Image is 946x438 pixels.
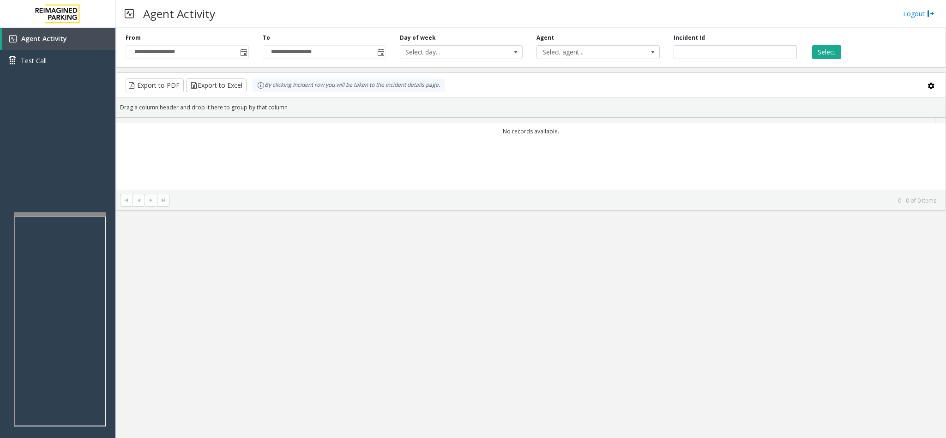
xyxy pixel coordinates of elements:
span: Toggle popup [375,46,386,59]
img: infoIcon.svg [257,82,265,89]
label: Incident Id [674,34,705,42]
label: From [126,34,141,42]
button: Export to PDF [126,78,184,92]
label: Day of week [400,34,436,42]
div: Drag a column header and drop it here to group by that column [116,99,946,115]
span: NO DATA FOUND [536,45,660,59]
span: Agent Activity [21,34,67,43]
button: Select [812,45,841,59]
div: By clicking Incident row you will be taken to the incident details page. [253,78,445,92]
div: Data table [116,118,946,190]
td: No records available. [116,123,946,139]
span: Select day... [400,46,498,59]
label: Agent [536,34,554,42]
button: Export to Excel [186,78,247,92]
label: To [263,34,270,42]
img: logout [927,9,934,18]
span: Toggle popup [238,46,248,59]
img: pageIcon [125,2,134,25]
a: Agent Activity [2,28,115,50]
span: Select agent... [537,46,635,59]
img: 'icon' [9,35,17,42]
kendo-pager-info: 0 - 0 of 0 items [175,197,936,204]
span: Test Call [21,56,47,66]
h3: Agent Activity [139,2,220,25]
a: Logout [903,9,934,18]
